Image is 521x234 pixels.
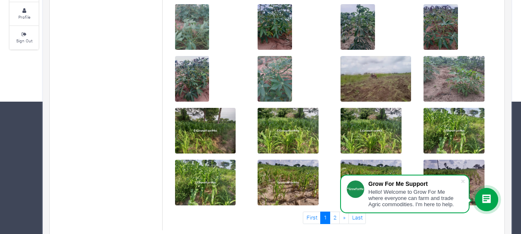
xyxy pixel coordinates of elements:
[330,212,340,224] a: 2
[368,189,460,207] div: Hello! Welcome to Grow For Me where everyone can farm and trade Agric commodities. I'm here to help.
[169,212,501,224] nav: Page Navigation
[10,2,39,25] a: Profile
[16,38,32,44] small: Sign Out
[343,214,346,221] span: »
[10,26,39,49] a: Sign Out
[303,212,321,224] a: First
[368,180,460,187] div: Grow For Me Support
[320,212,330,224] a: 1
[18,14,30,20] small: Profile
[348,212,366,224] a: Last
